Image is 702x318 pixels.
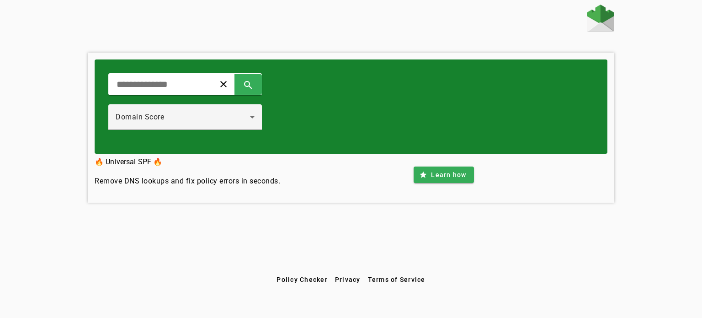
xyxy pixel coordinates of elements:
[116,113,164,121] span: Domain Score
[95,176,280,187] h4: Remove DNS lookups and fix policy errors in seconds.
[335,276,361,283] span: Privacy
[431,170,466,179] span: Learn how
[587,5,614,32] img: Fraudmarc Logo
[331,271,364,288] button: Privacy
[277,276,328,283] span: Policy Checker
[587,5,614,34] a: Home
[364,271,429,288] button: Terms of Service
[273,271,331,288] button: Policy Checker
[368,276,425,283] span: Terms of Service
[95,156,280,168] h3: 🔥 Universal SPF 🔥
[414,167,473,183] button: Learn how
